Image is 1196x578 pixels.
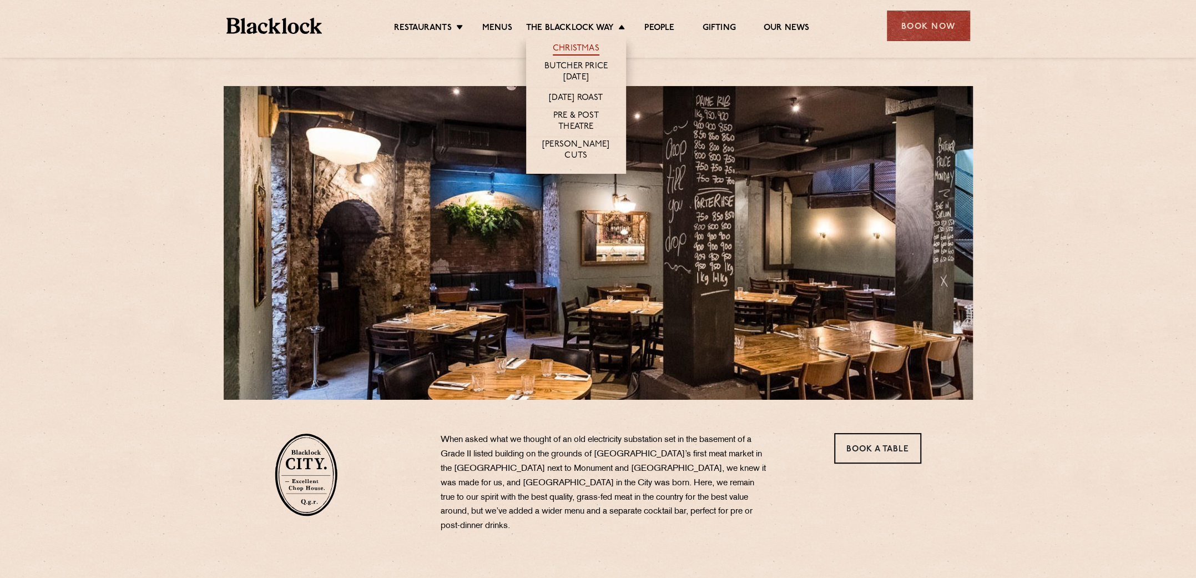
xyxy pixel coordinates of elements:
[887,11,970,41] div: Book Now
[482,23,512,35] a: Menus
[834,433,921,464] a: Book a Table
[549,93,603,105] a: [DATE] Roast
[537,110,615,134] a: Pre & Post Theatre
[553,43,599,56] a: Christmas
[644,23,674,35] a: People
[441,433,768,534] p: When asked what we thought of an old electricity substation set in the basement of a Grade II lis...
[394,23,452,35] a: Restaurants
[764,23,810,35] a: Our News
[537,139,615,163] a: [PERSON_NAME] Cuts
[537,61,615,84] a: Butcher Price [DATE]
[226,18,322,34] img: BL_Textured_Logo-footer-cropped.svg
[275,433,337,516] img: City-stamp-default.svg
[702,23,735,35] a: Gifting
[526,23,614,35] a: The Blacklock Way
